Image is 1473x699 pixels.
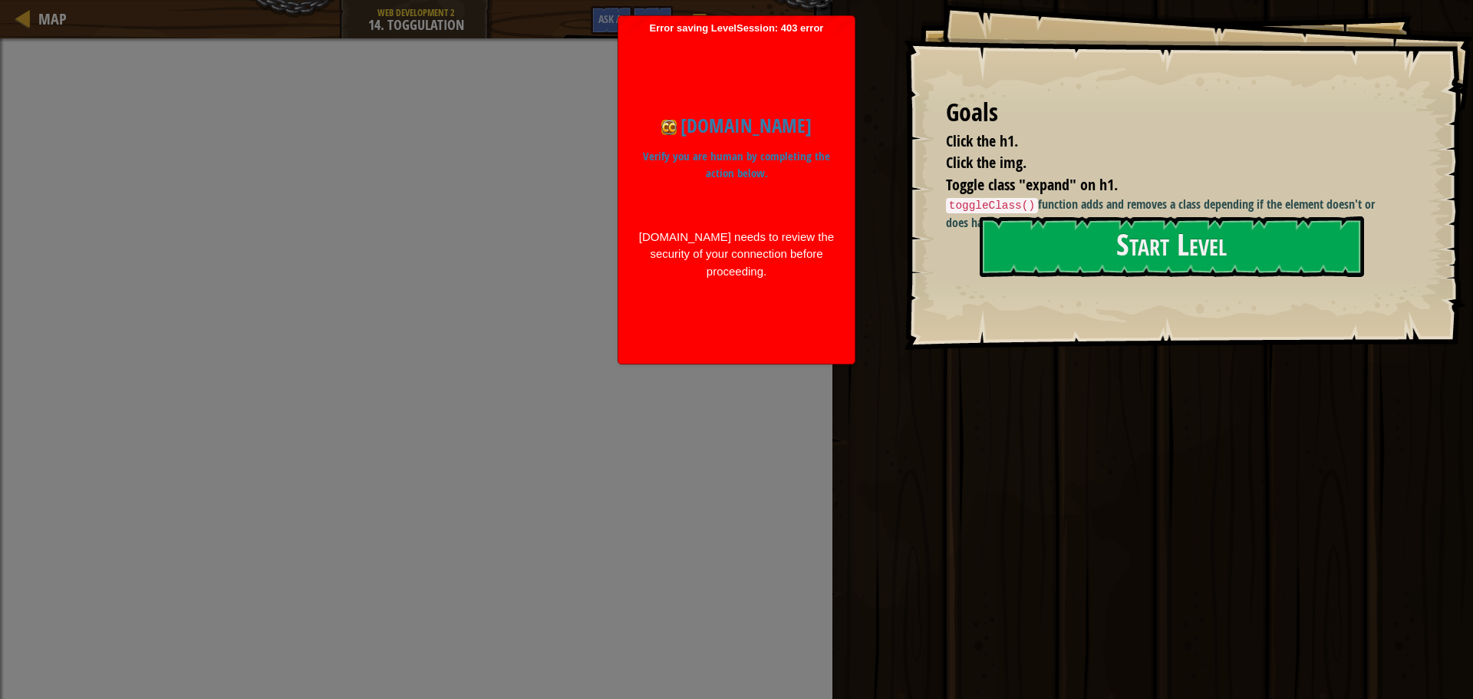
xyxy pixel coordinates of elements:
[927,152,1384,174] li: Click the img.
[661,120,677,135] img: Icon for codecombat.com
[927,130,1384,153] li: Click the h1.
[598,12,624,26] span: Ask AI
[626,22,847,357] span: Error saving LevelSession: 403 error
[680,6,805,42] button: Game Menu
[946,198,1038,213] code: toggleClass()
[946,196,1399,231] p: function adds and removes a class depending if the element doesn't or does have a class, respecti...
[38,8,67,29] span: Map
[31,8,67,29] a: Map
[638,111,835,140] h1: [DOMAIN_NAME]
[980,216,1364,277] button: Start Level
[638,148,835,183] p: Verify you are human by completing the action below.
[640,12,665,26] span: Hints
[946,174,1118,195] span: Toggle class "expand" on h1.
[591,6,632,35] button: Ask AI
[946,152,1026,173] span: Click the img.
[946,95,1388,130] div: Goals
[710,12,796,31] span: Game Menu
[638,229,835,281] div: [DOMAIN_NAME] needs to review the security of your connection before proceeding.
[946,130,1018,151] span: Click the h1.
[927,174,1384,196] li: Toggle class "expand" on h1.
